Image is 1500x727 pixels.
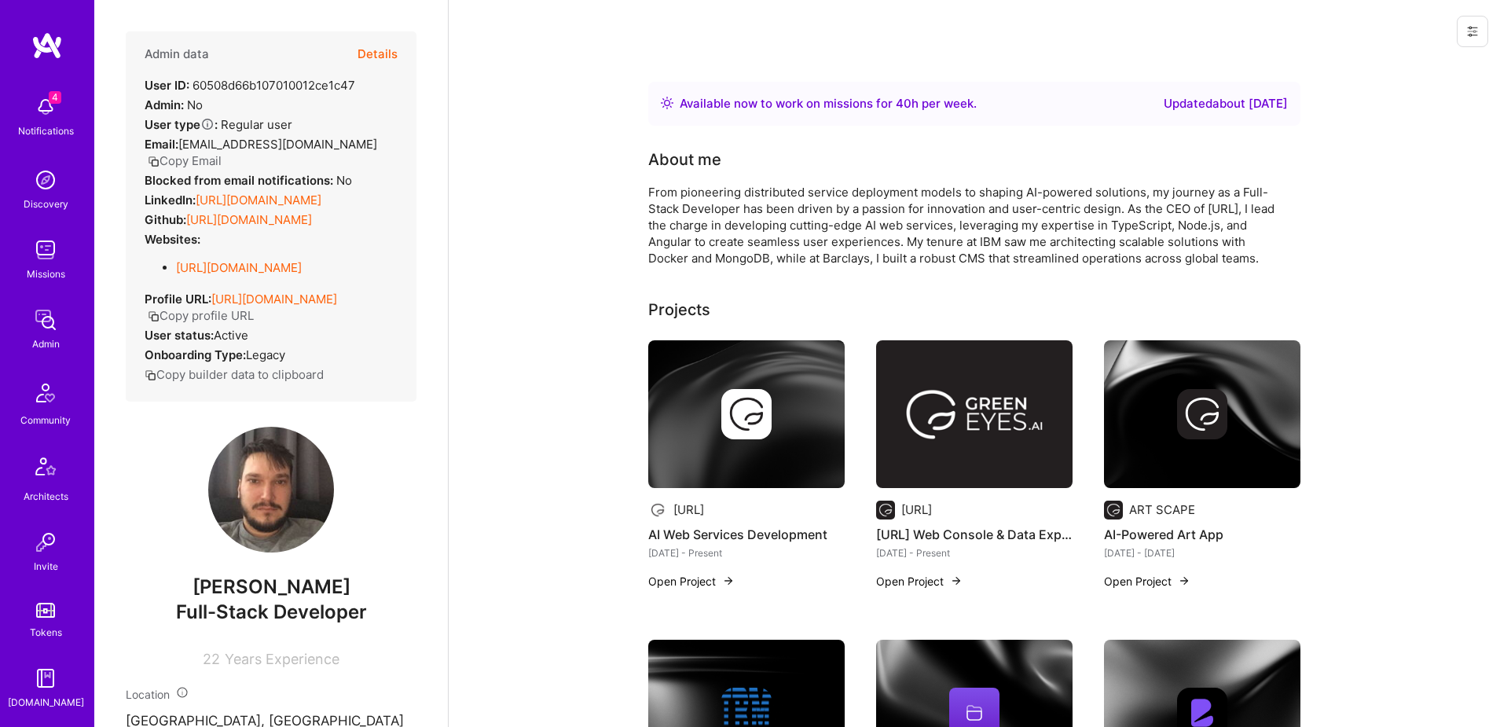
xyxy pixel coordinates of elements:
button: Open Project [648,573,735,589]
span: 40 [896,96,911,111]
div: Available now to work on missions for h per week . [680,94,977,113]
img: Architects [27,450,64,488]
button: Open Project [876,573,963,589]
button: Open Project [1104,573,1190,589]
div: Location [126,686,416,703]
div: No [145,97,203,113]
span: [EMAIL_ADDRESS][DOMAIN_NAME] [178,137,377,152]
img: admin teamwork [30,304,61,336]
span: 4 [49,91,61,104]
div: ART SCAPE [1129,501,1195,518]
img: arrow-right [1178,575,1190,587]
strong: Email: [145,137,178,152]
img: GreenEyes.AI Web Console & Data Explorer [876,340,1073,488]
strong: Websites: [145,232,200,247]
div: Discovery [24,196,68,212]
strong: Blocked from email notifications: [145,173,336,188]
span: Years Experience [225,651,339,667]
strong: Admin: [145,97,184,112]
i: Help [200,117,215,131]
i: icon Copy [145,369,156,381]
span: Active [214,328,248,343]
strong: Onboarding Type: [145,347,246,362]
div: About me [648,148,721,171]
strong: Profile URL: [145,292,211,307]
strong: LinkedIn: [145,193,196,207]
div: Updated about [DATE] [1164,94,1288,113]
h4: [URL] Web Console & Data Explorer [876,524,1073,545]
button: Copy builder data to clipboard [145,366,324,383]
button: Details [358,31,398,77]
strong: Github: [145,212,186,227]
span: [PERSON_NAME] [126,575,416,599]
div: Tokens [30,624,62,641]
strong: User ID: [145,78,189,93]
div: [DOMAIN_NAME] [8,694,84,710]
img: Invite [30,527,61,558]
img: arrow-right [722,575,735,587]
img: guide book [30,663,61,694]
img: Company logo [721,389,772,439]
img: arrow-right [950,575,963,587]
img: bell [30,91,61,123]
a: [URL][DOMAIN_NAME] [196,193,321,207]
img: Company logo [1104,501,1123,520]
i: icon Copy [148,156,160,167]
div: [DATE] - [DATE] [1104,545,1300,561]
img: Company logo [648,501,667,520]
img: Community [27,374,64,412]
div: Missions [27,266,65,282]
img: logo [31,31,63,60]
h4: AI Web Services Development [648,524,845,545]
h4: AI-Powered Art App [1104,524,1300,545]
button: Copy Email [148,152,222,169]
strong: User type : [145,117,218,132]
img: tokens [36,603,55,618]
img: cover [648,340,845,488]
span: legacy [246,347,285,362]
div: Projects [648,298,710,321]
span: 22 [203,651,220,667]
i: icon Copy [148,310,160,322]
div: [URL] [901,501,932,518]
div: From pioneering distributed service deployment models to shaping AI-powered solutions, my journey... [648,184,1277,266]
img: User Avatar [208,427,334,553]
div: Community [20,412,71,428]
button: Copy profile URL [148,307,254,324]
div: [DATE] - Present [876,545,1073,561]
div: No [145,172,352,189]
div: Notifications [18,123,74,139]
img: discovery [30,164,61,196]
div: Invite [34,558,58,575]
a: [URL][DOMAIN_NAME] [211,292,337,307]
div: Regular user [145,116,292,133]
a: [URL][DOMAIN_NAME] [176,260,302,275]
div: [URL] [673,501,704,518]
span: Full-Stack Developer [176,600,367,623]
img: teamwork [30,234,61,266]
div: Architects [24,488,68,505]
div: 60508d66b107010012ce1c47 [145,77,355,94]
img: Availability [661,97,673,109]
h4: Admin data [145,47,209,61]
div: [DATE] - Present [648,545,845,561]
strong: User status: [145,328,214,343]
img: cover [1104,340,1300,488]
img: Company logo [1177,389,1227,439]
a: [URL][DOMAIN_NAME] [186,212,312,227]
img: Company logo [876,501,895,520]
div: Admin [32,336,60,352]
